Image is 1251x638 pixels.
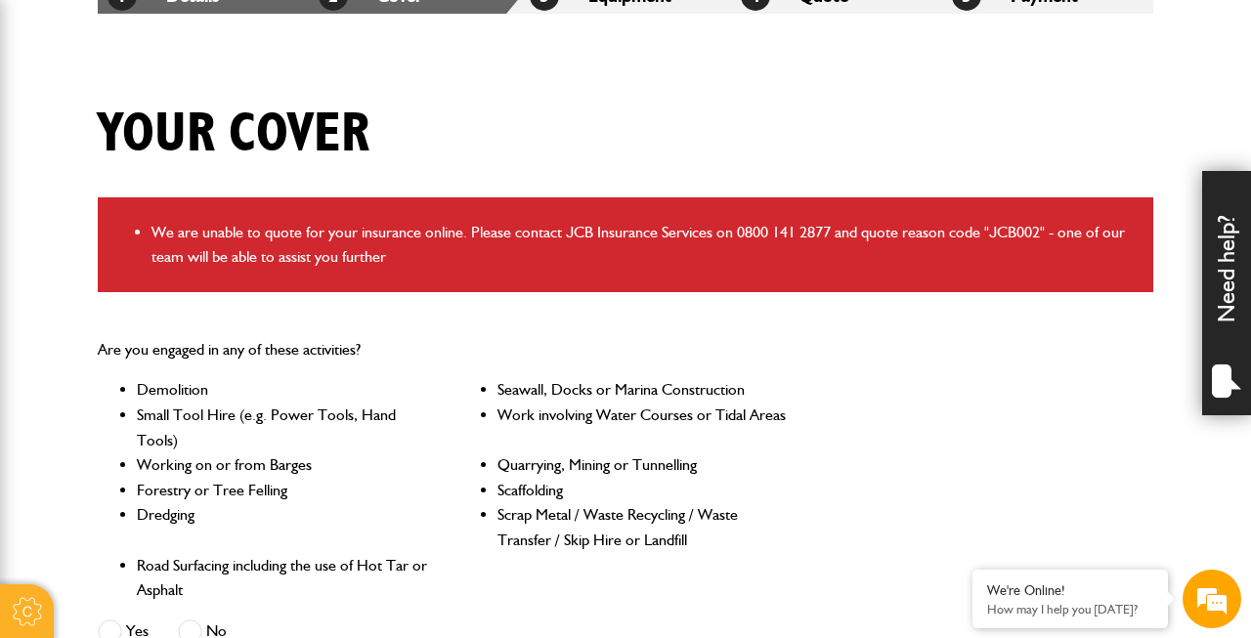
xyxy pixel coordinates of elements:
li: Small Tool Hire (e.g. Power Tools, Hand Tools) [137,403,432,452]
p: Are you engaged in any of these activities? [98,337,792,362]
em: Start Chat [266,496,355,523]
li: Quarrying, Mining or Tunnelling [497,452,793,478]
img: d_20077148190_company_1631870298795_20077148190 [33,108,82,136]
div: Chat with us now [102,109,328,135]
li: Work involving Water Courses or Tidal Areas [497,403,793,452]
input: Enter your email address [25,238,357,281]
input: Enter your phone number [25,296,357,339]
li: Forestry or Tree Felling [137,478,432,503]
li: Dredging [137,502,432,552]
div: Need help? [1202,171,1251,415]
input: Enter your last name [25,181,357,224]
li: Seawall, Docks or Marina Construction [497,377,793,403]
div: Minimize live chat window [321,10,367,57]
li: Demolition [137,377,432,403]
h1: Your cover [98,102,369,167]
li: Working on or from Barges [137,452,432,478]
li: Scrap Metal / Waste Recycling / Waste Transfer / Skip Hire or Landfill [497,502,793,552]
li: We are unable to quote for your insurance online. Please contact JCB Insurance Services on 0800 1... [151,220,1139,270]
p: How may I help you today? [987,602,1153,617]
textarea: Type your message and hit 'Enter' [25,354,357,480]
li: Road Surfacing including the use of Hot Tar or Asphalt [137,553,432,603]
li: Scaffolding [497,478,793,503]
div: We're Online! [987,582,1153,599]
